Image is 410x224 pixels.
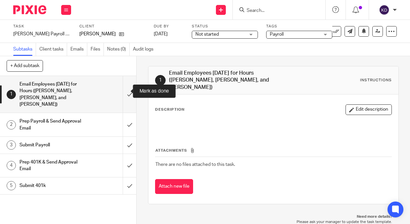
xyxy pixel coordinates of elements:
[192,24,258,29] label: Status
[13,24,71,29] label: Task
[346,104,392,115] button: Edit description
[79,31,116,37] p: [PERSON_NAME]
[13,31,71,37] div: Webster Payroll &amp; 401K Entry
[7,181,16,190] div: 5
[133,43,157,56] a: Audit logs
[155,149,187,152] span: Attachments
[155,75,166,86] div: 1
[20,181,84,191] h1: Submit 401k
[360,78,392,83] div: Instructions
[39,43,67,56] a: Client tasks
[91,43,104,56] a: Files
[169,70,287,91] h1: Email Employees [DATE] for Hours ([PERSON_NAME], [PERSON_NAME], and [PERSON_NAME])
[155,107,184,112] p: Description
[266,24,332,29] label: Tags
[13,43,36,56] a: Subtasks
[7,90,16,99] div: 1
[7,120,16,130] div: 2
[155,162,235,167] span: There are no files attached to this task.
[154,32,168,36] span: [DATE]
[20,116,84,133] h1: Prep Payroll & Send Approval Email
[154,24,184,29] label: Due by
[379,5,389,15] img: svg%3E
[7,60,43,71] button: + Add subtask
[20,79,84,109] h1: Email Employees [DATE] for Hours ([PERSON_NAME], [PERSON_NAME], and [PERSON_NAME])
[155,214,392,219] p: Need more details?
[13,5,46,14] img: Pixie
[195,32,219,37] span: Not started
[79,24,145,29] label: Client
[246,8,306,14] input: Search
[270,32,284,37] span: Payroll
[20,157,84,174] h1: Prep 401K & Send Approval Email
[13,31,71,37] div: [PERSON_NAME] Payroll & 401K Entry
[155,179,193,194] button: Attach new file
[7,161,16,170] div: 4
[107,43,130,56] a: Notes (0)
[7,140,16,150] div: 3
[20,140,84,150] h1: Submit Payroll
[70,43,87,56] a: Emails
